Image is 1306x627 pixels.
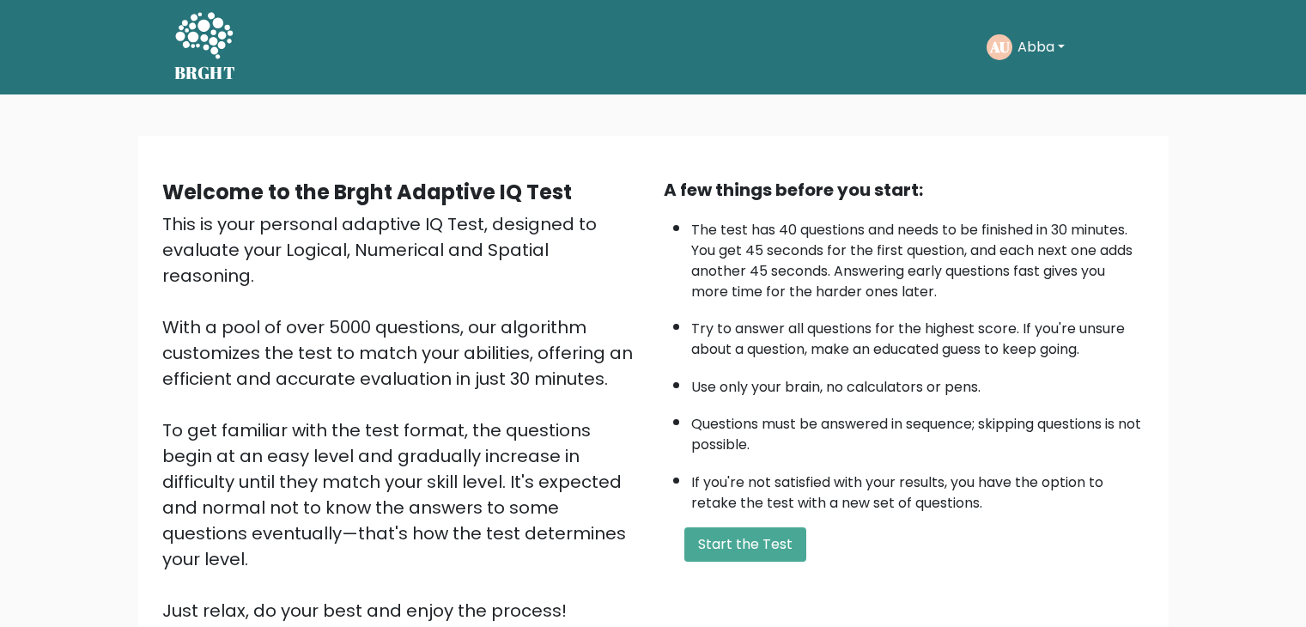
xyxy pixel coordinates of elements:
[691,368,1145,398] li: Use only your brain, no calculators or pens.
[691,405,1145,455] li: Questions must be answered in sequence; skipping questions is not possible.
[664,177,1145,203] div: A few things before you start:
[174,7,236,88] a: BRGHT
[691,211,1145,302] li: The test has 40 questions and needs to be finished in 30 minutes. You get 45 seconds for the firs...
[684,527,806,562] button: Start the Test
[1012,36,1070,58] button: Abba
[174,63,236,83] h5: BRGHT
[691,310,1145,360] li: Try to answer all questions for the highest score. If you're unsure about a question, make an edu...
[691,464,1145,514] li: If you're not satisfied with your results, you have the option to retake the test with a new set ...
[988,37,1009,57] text: AU
[162,211,643,624] div: This is your personal adaptive IQ Test, designed to evaluate your Logical, Numerical and Spatial ...
[162,178,572,206] b: Welcome to the Brght Adaptive IQ Test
